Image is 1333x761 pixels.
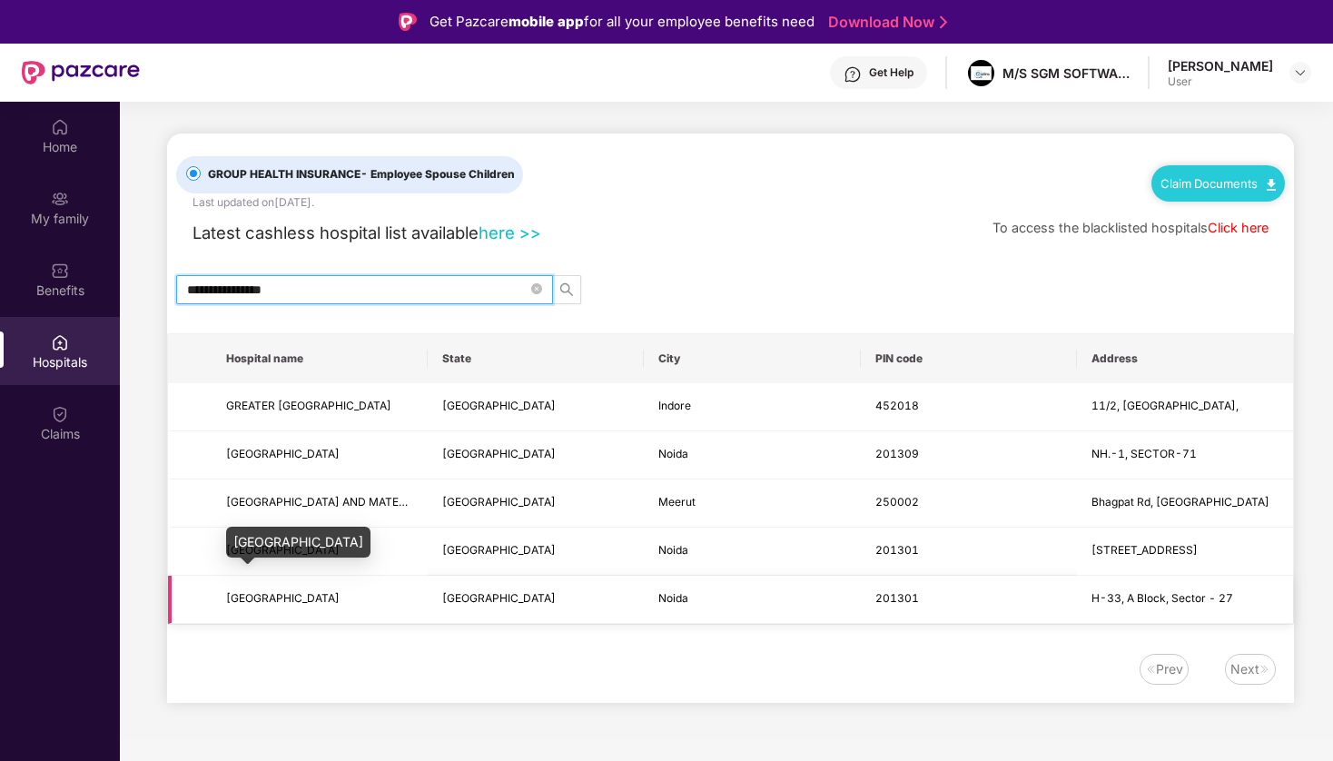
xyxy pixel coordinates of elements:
td: KAILASH HOSPITAL NEURO INSTITUTE [212,431,428,479]
img: svg+xml;base64,PHN2ZyB4bWxucz0iaHR0cDovL3d3dy53My5vcmcvMjAwMC9zdmciIHdpZHRoPSIxNiIgaGVpZ2h0PSIxNi... [1145,664,1156,675]
img: svg+xml;base64,PHN2ZyBpZD0iQ2xhaW0iIHhtbG5zPSJodHRwOi8vd3d3LnczLm9yZy8yMDAwL3N2ZyIgd2lkdGg9IjIwIi... [51,405,69,423]
span: 201301 [875,591,919,605]
th: Hospital name [212,334,428,383]
img: svg+xml;base64,PHN2ZyBpZD0iSG9zcGl0YWxzIiB4bWxucz0iaHR0cDovL3d3dy53My5vcmcvMjAwMC9zdmciIHdpZHRoPS... [51,333,69,351]
a: Click here [1208,220,1269,235]
a: Download Now [828,13,942,32]
img: svg+xml;base64,PHN2ZyB3aWR0aD0iMjAiIGhlaWdodD0iMjAiIHZpZXdCb3g9IjAgMCAyMCAyMCIgZmlsbD0ibm9uZSIgeG... [51,190,69,208]
td: Uttar Pradesh [428,431,644,479]
td: GREATER KAILASH HOSPITAL [212,383,428,431]
span: To access the blacklisted hospitals [992,220,1208,235]
span: Latest cashless hospital list available [193,222,479,242]
span: [GEOGRAPHIC_DATA] [442,495,556,509]
td: H-33, A Block, Sector - 27 [1077,576,1293,624]
span: Indore [658,399,691,412]
span: Bhagpat Rd, [GEOGRAPHIC_DATA] [1091,495,1269,509]
td: Noida [644,528,860,576]
span: [GEOGRAPHIC_DATA] [226,591,340,605]
img: logo.jpg [968,60,994,86]
img: svg+xml;base64,PHN2ZyB4bWxucz0iaHR0cDovL3d3dy53My5vcmcvMjAwMC9zdmciIHdpZHRoPSIxNiIgaGVpZ2h0PSIxNi... [1259,664,1270,675]
td: KAILASH HOSPITAL [212,528,428,576]
div: User [1168,74,1273,89]
div: M/S SGM SOFTWARE (P) LTD [1002,64,1130,82]
span: 250002 [875,495,919,509]
td: Noida [644,431,860,479]
span: NH.-1, SECTOR-71 [1091,447,1197,460]
span: [GEOGRAPHIC_DATA] [226,447,340,460]
div: Prev [1156,659,1183,679]
span: [GEOGRAPHIC_DATA] [442,399,556,412]
div: Get Pazcare for all your employee benefits need [430,11,815,33]
span: Noida [658,591,688,605]
img: svg+xml;base64,PHN2ZyBpZD0iRHJvcGRvd24tMzJ4MzIiIHhtbG5zPSJodHRwOi8vd3d3LnczLm9yZy8yMDAwL3N2ZyIgd2... [1293,65,1308,80]
th: City [644,334,860,383]
td: Plot No 23, Knowledge Park 1, Near Pari Chowk [1077,528,1293,576]
img: Logo [399,13,417,31]
img: svg+xml;base64,PHN2ZyBpZD0iSGVscC0zMngzMiIgeG1sbnM9Imh0dHA6Ly93d3cudzMub3JnLzIwMDAvc3ZnIiB3aWR0aD... [844,65,862,84]
span: Noida [658,543,688,557]
span: [GEOGRAPHIC_DATA] [442,447,556,460]
td: Indore [644,383,860,431]
th: PIN code [861,334,1077,383]
td: 11/2, Old Palasia, [1077,383,1293,431]
img: New Pazcare Logo [22,61,140,84]
div: Next [1230,659,1259,679]
span: search [553,282,580,297]
span: 11/2, [GEOGRAPHIC_DATA], [1091,399,1239,412]
td: Uttar Pradesh [428,528,644,576]
span: close-circle [531,283,542,294]
div: [PERSON_NAME] [1168,57,1273,74]
td: Uttar Pradesh [428,479,644,528]
td: NH.-1, SECTOR-71 [1077,431,1293,479]
span: Meerut [658,495,696,509]
button: search [552,275,581,304]
span: 201309 [875,447,919,460]
span: GREATER [GEOGRAPHIC_DATA] [226,399,391,412]
span: GROUP HEALTH INSURANCE [201,166,522,183]
strong: mobile app [509,13,584,30]
div: Get Help [869,65,913,80]
th: State [428,334,644,383]
a: Claim Documents [1160,176,1276,191]
span: close-circle [531,281,542,298]
img: svg+xml;base64,PHN2ZyBpZD0iSG9tZSIgeG1sbnM9Imh0dHA6Ly93d3cudzMub3JnLzIwMDAvc3ZnIiB3aWR0aD0iMjAiIG... [51,118,69,136]
td: Madhya Pradesh [428,383,644,431]
span: 452018 [875,399,919,412]
td: KAILASH HOSPITAL & HEART INSTITUTE [212,576,428,624]
span: [STREET_ADDRESS] [1091,543,1198,557]
div: [GEOGRAPHIC_DATA] [226,527,370,558]
span: 201301 [875,543,919,557]
div: Last updated on [DATE] . [193,193,314,211]
td: Meerut [644,479,860,528]
span: [GEOGRAPHIC_DATA] [442,591,556,605]
span: Noida [658,447,688,460]
td: Bhagpat Rd, Ananda Colony [1077,479,1293,528]
img: svg+xml;base64,PHN2ZyB4bWxucz0iaHR0cDovL3d3dy53My5vcmcvMjAwMC9zdmciIHdpZHRoPSIxMC40IiBoZWlnaHQ9Ij... [1267,179,1276,191]
span: Address [1091,351,1279,366]
span: [GEOGRAPHIC_DATA] AND MATERNITY HOME [226,495,467,509]
span: [GEOGRAPHIC_DATA] [442,543,556,557]
td: Noida [644,576,860,624]
span: H-33, A Block, Sector - 27 [1091,591,1233,605]
td: KAILASH HOSPITAL AND MATERNITY HOME [212,479,428,528]
img: svg+xml;base64,PHN2ZyBpZD0iQmVuZWZpdHMiIHhtbG5zPSJodHRwOi8vd3d3LnczLm9yZy8yMDAwL3N2ZyIgd2lkdGg9Ij... [51,262,69,280]
th: Address [1077,334,1293,383]
span: - Employee Spouse Children [360,167,515,181]
a: here >> [479,222,541,242]
td: Uttar Pradesh [428,576,644,624]
img: Stroke [940,13,947,32]
span: Hospital name [226,351,413,366]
